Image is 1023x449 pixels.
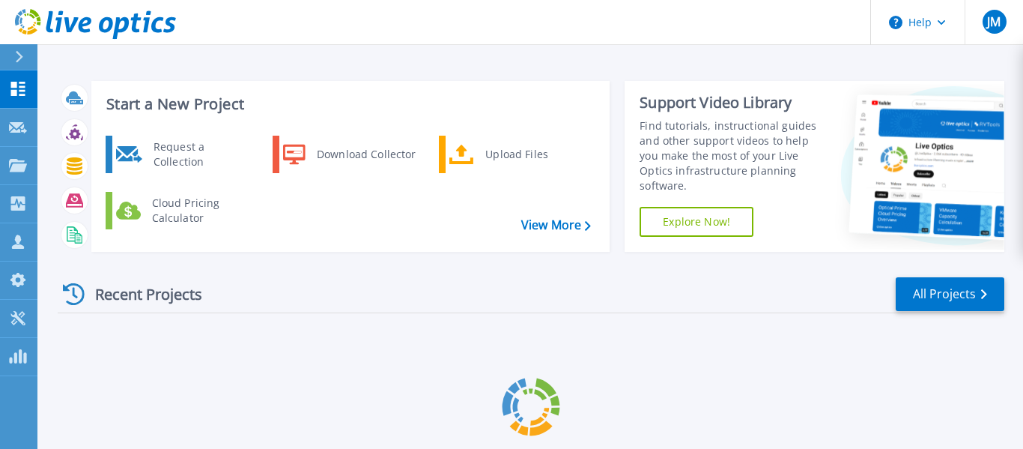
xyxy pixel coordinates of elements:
div: Recent Projects [58,276,222,313]
a: All Projects [896,277,1004,311]
div: Request a Collection [146,139,255,169]
a: Upload Files [439,136,592,173]
span: JM [987,16,1001,28]
a: Request a Collection [106,136,259,173]
a: Download Collector [273,136,426,173]
a: Cloud Pricing Calculator [106,192,259,229]
div: Find tutorials, instructional guides and other support videos to help you make the most of your L... [640,118,828,193]
div: Upload Files [478,139,589,169]
a: View More [521,218,591,232]
div: Support Video Library [640,93,828,112]
a: Explore Now! [640,207,753,237]
div: Download Collector [309,139,422,169]
h3: Start a New Project [106,96,590,112]
div: Cloud Pricing Calculator [145,196,255,226]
